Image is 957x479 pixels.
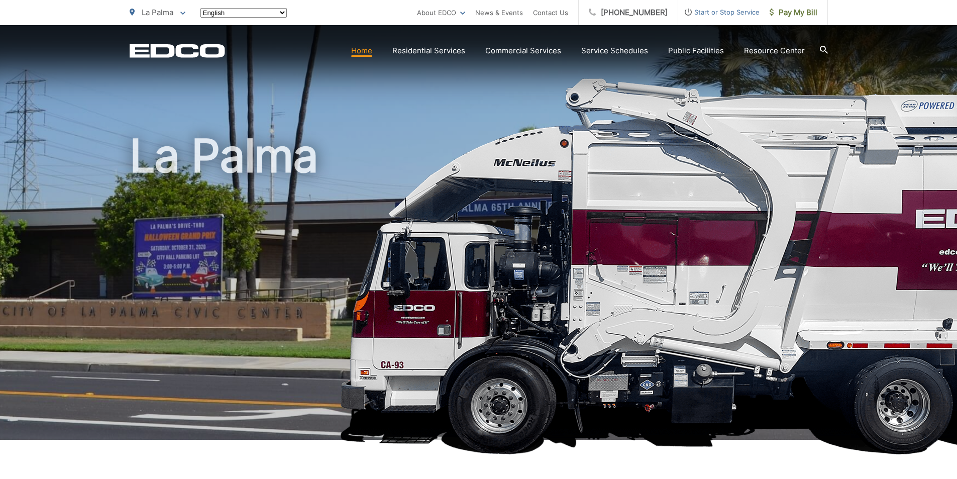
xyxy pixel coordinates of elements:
[744,45,805,57] a: Resource Center
[475,7,523,19] a: News & Events
[130,131,828,449] h1: La Palma
[581,45,648,57] a: Service Schedules
[417,7,465,19] a: About EDCO
[142,8,173,17] span: La Palma
[485,45,561,57] a: Commercial Services
[351,45,372,57] a: Home
[200,8,287,18] select: Select a language
[668,45,724,57] a: Public Facilities
[392,45,465,57] a: Residential Services
[130,44,225,58] a: EDCD logo. Return to the homepage.
[770,7,817,19] span: Pay My Bill
[533,7,568,19] a: Contact Us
